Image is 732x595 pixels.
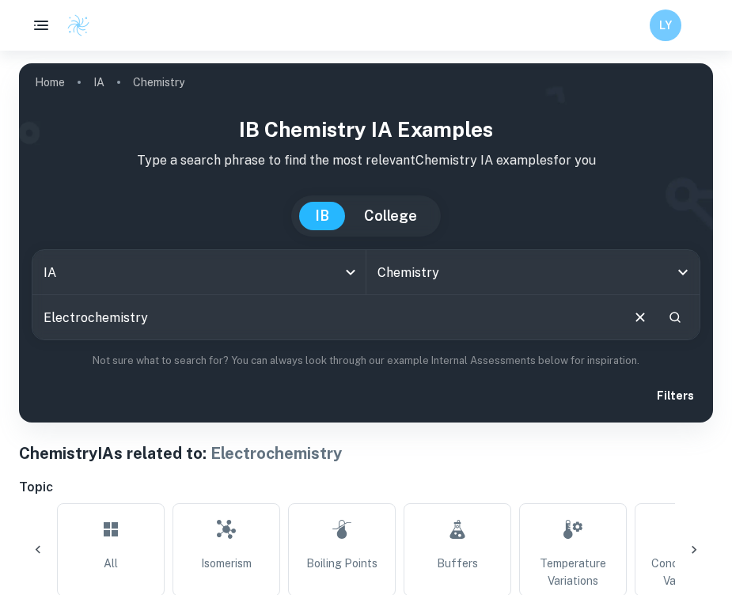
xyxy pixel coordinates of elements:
button: Search [662,304,688,331]
img: Clastify logo [66,13,90,37]
button: Clear [625,302,655,332]
span: Temperature Variations [526,555,620,589]
button: College [348,202,433,230]
button: Open [672,261,694,283]
p: Not sure what to search for? You can always look through our example Internal Assessments below f... [32,353,700,369]
h6: LY [657,17,675,34]
h1: IB Chemistry IA examples [32,114,700,145]
p: Chemistry [133,74,184,91]
a: Home [35,71,65,93]
input: E.g. enthalpy of combustion, Winkler method, phosphate and temperature... [32,295,619,339]
span: All [104,555,118,572]
span: Buffers [437,555,478,572]
button: IB [299,202,345,230]
a: Clastify logo [57,13,90,37]
button: LY [650,9,681,41]
button: Filters [647,381,700,410]
img: profile cover [19,63,713,423]
span: Isomerism [201,555,252,572]
h1: Chemistry IAs related to: [19,442,713,465]
span: Electrochemistry [210,444,342,463]
a: IA [93,71,104,93]
h6: Topic [19,478,713,497]
span: Boiling Points [306,555,377,572]
p: Type a search phrase to find the most relevant Chemistry IA examples for you [32,151,700,170]
div: IA [32,250,366,294]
